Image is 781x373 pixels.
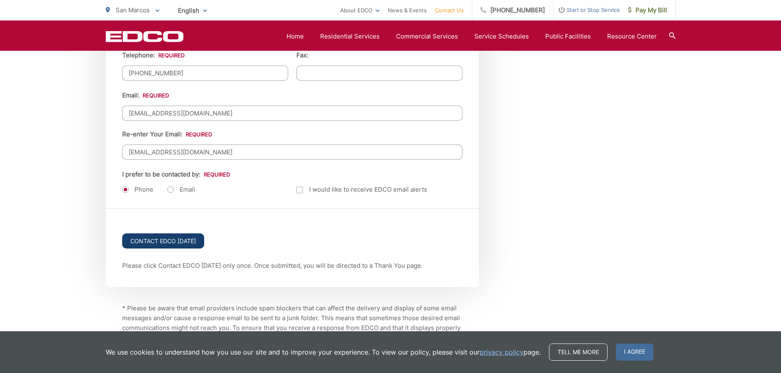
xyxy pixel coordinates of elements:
[116,6,150,14] span: San Marcos
[122,233,204,249] input: Contact EDCO [DATE]
[480,347,524,357] a: privacy policy
[122,92,169,99] label: Email:
[616,344,653,361] span: I agree
[122,261,462,271] p: Please click Contact EDCO [DATE] only once. Once submitted, you will be directed to a Thank You p...
[122,131,212,138] label: Re-enter Your Email:
[545,32,591,41] a: Public Facilities
[628,5,667,15] span: Pay My Bill
[122,171,230,178] label: I prefer to be contacted by:
[167,185,195,194] label: Email
[122,303,462,353] p: * Please be aware that email providers include spam blockers that can affect the delivery and dis...
[549,344,608,361] a: Tell me more
[122,52,184,59] label: Telephone:
[296,185,427,194] label: I would like to receive EDCO email alerts
[287,32,304,41] a: Home
[474,32,529,41] a: Service Schedules
[396,32,458,41] a: Commercial Services
[122,185,153,194] label: Phone
[106,347,541,357] p: We use cookies to understand how you use our site and to improve your experience. To view our pol...
[172,3,213,18] span: English
[340,5,380,15] a: About EDCO
[296,52,308,59] label: Fax:
[320,32,380,41] a: Residential Services
[388,5,427,15] a: News & Events
[106,31,184,42] a: EDCD logo. Return to the homepage.
[435,5,464,15] a: Contact Us
[607,32,657,41] a: Resource Center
